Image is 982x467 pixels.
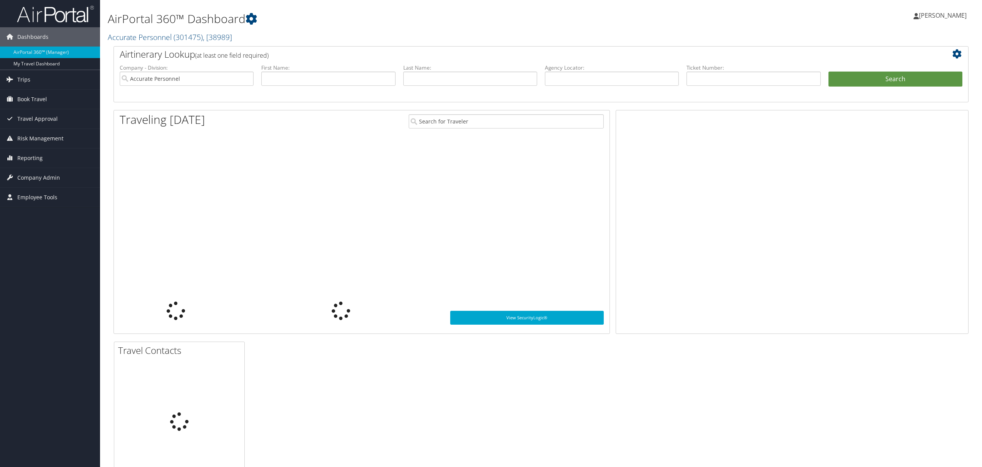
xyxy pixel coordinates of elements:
a: [PERSON_NAME] [914,4,974,27]
a: Accurate Personnel [108,32,232,42]
span: Book Travel [17,90,47,109]
a: View SecurityLogic® [450,311,604,325]
label: First Name: [261,64,395,72]
label: Company - Division: [120,64,254,72]
span: [PERSON_NAME] [919,11,967,20]
button: Search [828,72,962,87]
label: Last Name: [403,64,537,72]
h2: Travel Contacts [118,344,244,357]
label: Ticket Number: [686,64,820,72]
span: Employee Tools [17,188,57,207]
h2: Airtinerary Lookup [120,48,891,61]
span: Reporting [17,148,43,168]
span: Dashboards [17,27,48,47]
span: ( 301475 ) [174,32,203,42]
img: airportal-logo.png [17,5,94,23]
input: Search for Traveler [409,114,604,128]
span: Trips [17,70,30,89]
span: Risk Management [17,129,63,148]
span: (at least one field required) [195,51,269,60]
span: Company Admin [17,168,60,187]
h1: Traveling [DATE] [120,112,205,128]
span: Travel Approval [17,109,58,128]
label: Agency Locator: [545,64,679,72]
span: , [ 38989 ] [203,32,232,42]
h1: AirPortal 360™ Dashboard [108,11,685,27]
